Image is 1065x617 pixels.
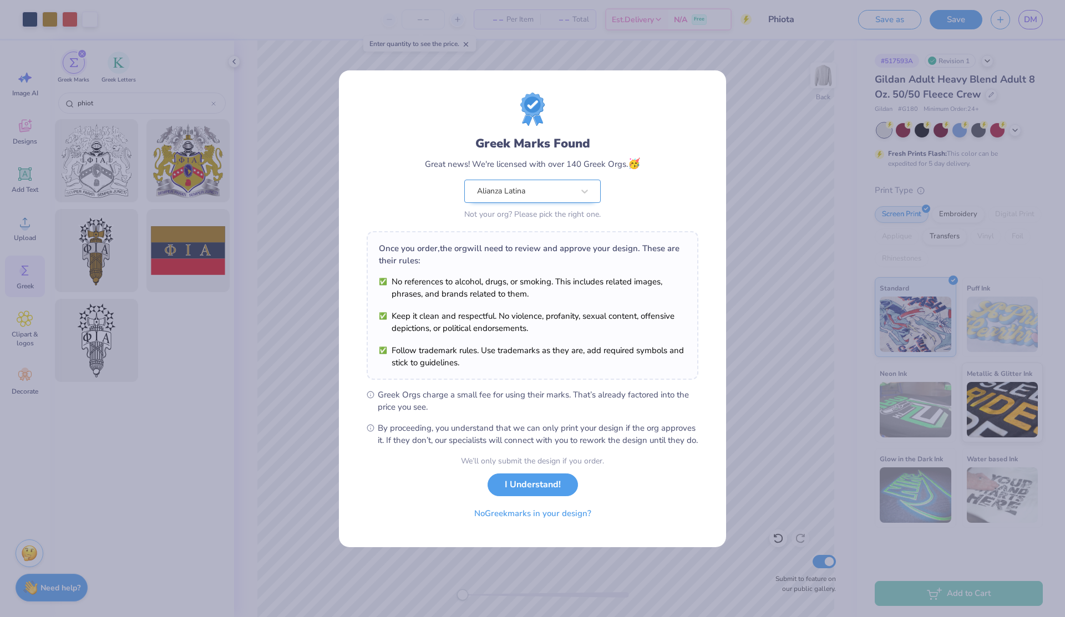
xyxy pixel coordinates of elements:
[378,422,698,446] span: By proceeding, you understand that we can only print your design if the org approves it. If they ...
[475,135,590,152] div: Greek Marks Found
[464,208,601,220] div: Not your org? Please pick the right one.
[425,156,640,171] div: Great news! We're licensed with over 140 Greek Orgs.
[465,502,601,525] button: NoGreekmarks in your design?
[379,276,686,300] li: No references to alcohol, drugs, or smoking. This includes related images, phrases, and brands re...
[628,157,640,170] span: 🥳
[379,344,686,369] li: Follow trademark rules. Use trademarks as they are, add required symbols and stick to guidelines.
[488,473,578,496] button: I Understand!
[378,389,698,413] span: Greek Orgs charge a small fee for using their marks. That’s already factored into the price you see.
[520,93,545,126] img: License badge
[461,455,604,467] div: We’ll only submit the design if you order.
[379,242,686,267] div: Once you order, the org will need to review and approve your design. These are their rules:
[379,310,686,334] li: Keep it clean and respectful. No violence, profanity, sexual content, offensive depictions, or po...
